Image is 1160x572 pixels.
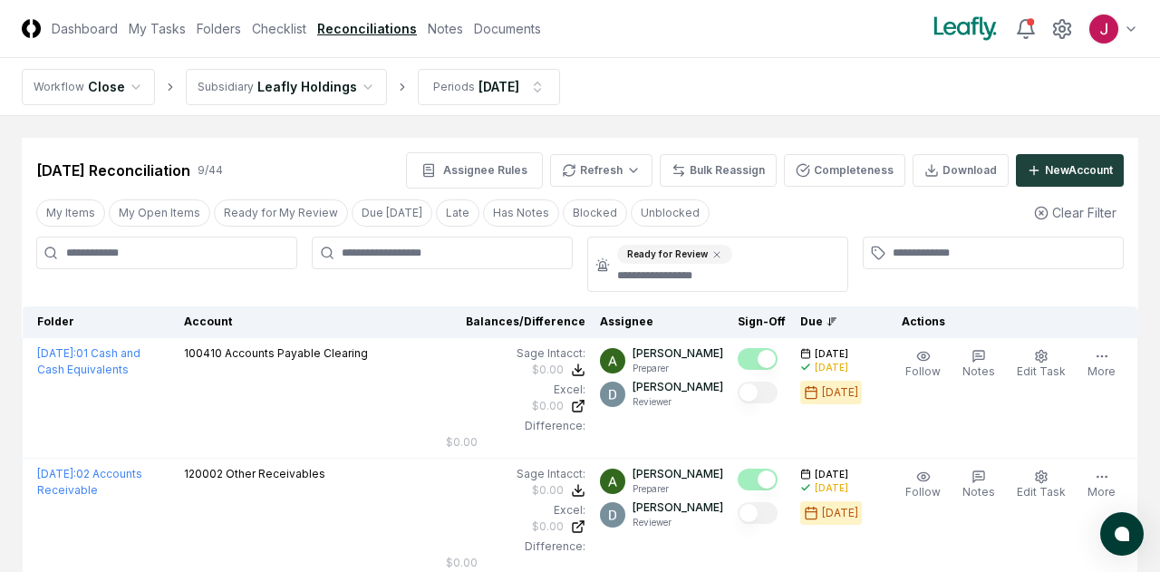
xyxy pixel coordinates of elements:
th: Folder [23,306,177,338]
img: ACg8ocLeIi4Jlns6Fsr4lO0wQ1XJrFQvF4yUjbLrd1AsCAOmrfa1KQ=s96-c [600,382,625,407]
div: [DATE] [822,505,858,521]
div: $0.00 [532,519,564,535]
button: Periods[DATE] [418,69,560,105]
th: Assignee [593,306,730,338]
img: ACg8ocLeIi4Jlns6Fsr4lO0wQ1XJrFQvF4yUjbLrd1AsCAOmrfa1KQ=s96-c [600,502,625,528]
img: ACg8ocKKg2129bkBZaX4SAoUQtxLaQ4j-f2PQjMuak4pDCyzCI-IvA=s96-c [600,348,625,373]
div: Subsidiary [198,79,254,95]
button: Ready for My Review [214,199,348,227]
span: [DATE] : [37,346,76,360]
span: 100410 [184,346,222,360]
a: [DATE]:02 Accounts Receivable [37,467,142,497]
div: [DATE] Reconciliation [36,160,190,181]
button: atlas-launcher [1100,512,1144,556]
span: Follow [905,485,941,499]
button: $0.00 [532,362,585,378]
a: My Tasks [129,19,186,38]
button: Unblocked [631,199,710,227]
div: Difference: [446,418,585,434]
div: Workflow [34,79,84,95]
span: Follow [905,364,941,378]
p: Preparer [633,362,723,375]
button: Clear Filter [1027,196,1124,229]
button: More [1084,466,1119,504]
button: Late [436,199,479,227]
a: Folders [197,19,241,38]
button: Blocked [563,199,627,227]
span: Edit Task [1017,485,1066,499]
button: $0.00 [532,482,585,499]
div: $0.00 [532,398,564,414]
button: My Open Items [109,199,210,227]
button: Assignee Rules [406,152,543,189]
div: [DATE] [815,361,848,374]
div: $0.00 [446,555,478,571]
button: Follow [902,345,944,383]
p: Reviewer [633,516,723,529]
button: My Items [36,199,105,227]
a: Reconciliations [317,19,417,38]
div: [DATE] [478,77,519,96]
nav: breadcrumb [22,69,560,105]
div: [DATE] [822,384,858,401]
div: $0.00 [532,362,564,378]
a: $0.00 [446,398,585,414]
a: Documents [474,19,541,38]
div: Excel: [446,382,585,398]
span: [DATE] : [37,467,76,480]
div: Sage Intacct : [446,466,585,482]
div: [DATE] [815,481,848,495]
div: Due [800,314,873,330]
span: [DATE] [815,347,848,361]
div: Sage Intacct : [446,345,585,362]
button: Notes [959,466,999,504]
img: Leafly logo [930,15,1000,44]
span: Other Receivables [226,467,325,480]
div: Account [184,314,432,330]
button: Mark complete [738,502,778,524]
p: Preparer [633,482,723,496]
a: Checklist [252,19,306,38]
button: Due Today [352,199,432,227]
a: Dashboard [52,19,118,38]
img: Logo [22,19,41,38]
p: [PERSON_NAME] [633,499,723,516]
div: Excel: [446,502,585,519]
button: Download [913,154,1009,187]
th: Balances/Difference [439,306,593,338]
span: Notes [962,485,995,499]
button: Edit Task [1013,466,1069,504]
p: [PERSON_NAME] [633,466,723,482]
button: Refresh [550,154,652,187]
button: More [1084,345,1119,383]
button: Completeness [784,154,905,187]
div: 9 / 44 [198,162,223,179]
span: Accounts Payable Clearing [225,346,368,360]
button: NewAccount [1016,154,1124,187]
div: Actions [887,314,1124,330]
span: Notes [962,364,995,378]
p: [PERSON_NAME] [633,345,723,362]
div: Periods [433,79,475,95]
button: Mark complete [738,348,778,370]
button: Follow [902,466,944,504]
button: Has Notes [483,199,559,227]
a: Notes [428,19,463,38]
button: Notes [959,345,999,383]
div: Ready for Review [617,245,732,264]
button: Mark complete [738,469,778,490]
button: Mark complete [738,382,778,403]
img: ACg8ocKKg2129bkBZaX4SAoUQtxLaQ4j-f2PQjMuak4pDCyzCI-IvA=s96-c [600,469,625,494]
p: Reviewer [633,395,723,409]
div: Difference: [446,538,585,555]
button: Edit Task [1013,345,1069,383]
div: New Account [1045,162,1113,179]
span: 120002 [184,467,223,480]
div: $0.00 [446,434,478,451]
button: Bulk Reassign [660,154,777,187]
a: $0.00 [446,519,585,535]
p: [PERSON_NAME] [633,379,723,395]
a: [DATE]:01 Cash and Cash Equivalents [37,346,140,376]
th: Sign-Off [730,306,793,338]
span: Edit Task [1017,364,1066,378]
